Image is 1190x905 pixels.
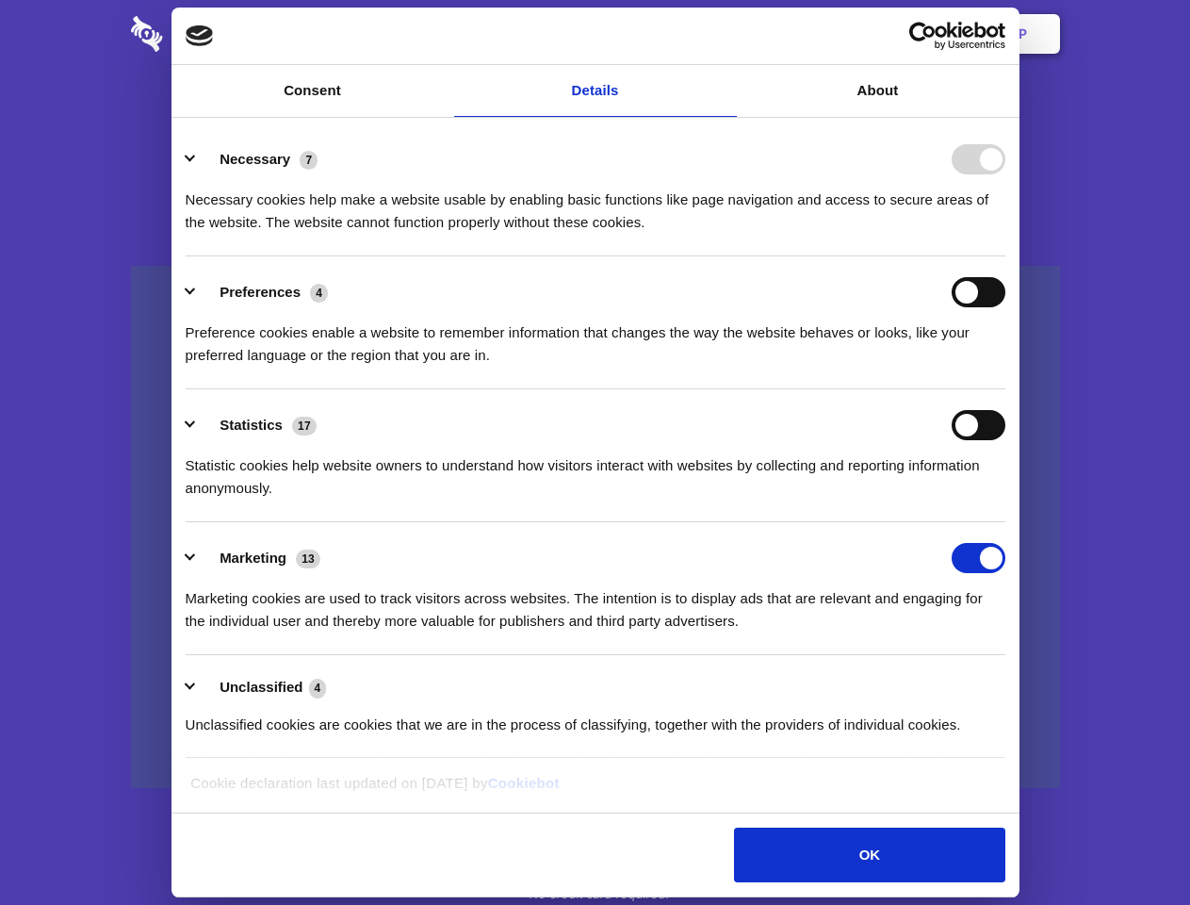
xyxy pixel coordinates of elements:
button: OK [734,828,1004,882]
iframe: Drift Widget Chat Controller [1096,811,1167,882]
button: Preferences (4) [186,277,340,307]
button: Unclassified (4) [186,676,338,699]
a: Wistia video thumbnail [131,266,1060,789]
div: Cookie declaration last updated on [DATE] by [176,772,1014,809]
a: Pricing [553,5,635,63]
span: 4 [310,284,328,303]
img: logo [186,25,214,46]
h4: Auto-redaction of sensitive data, encrypted data sharing and self-destructing private chats. Shar... [131,172,1060,234]
div: Statistic cookies help website owners to understand how visitors interact with websites by collec... [186,440,1005,500]
div: Unclassified cookies are cookies that we are in the process of classifying, together with the pro... [186,699,1005,736]
a: Contact [764,5,851,63]
label: Marketing [220,550,286,566]
a: About [737,65,1019,117]
label: Statistics [220,417,283,433]
label: Necessary [220,151,290,167]
button: Statistics (17) [186,410,329,440]
div: Marketing cookies are used to track visitors across websites. The intention is to display ads tha... [186,573,1005,633]
h1: Eliminate Slack Data Loss. [131,85,1060,153]
label: Preferences [220,284,301,300]
span: 13 [296,550,320,568]
a: Consent [171,65,454,117]
div: Necessary cookies help make a website usable by enabling basic functions like page navigation and... [186,174,1005,234]
a: Login [855,5,937,63]
span: 4 [309,679,327,698]
a: Cookiebot [488,775,560,791]
button: Necessary (7) [186,144,330,174]
a: Usercentrics Cookiebot - opens in a new window [840,22,1005,50]
div: Preference cookies enable a website to remember information that changes the way the website beha... [186,307,1005,367]
a: Details [454,65,737,117]
span: 7 [300,151,318,170]
img: logo-wordmark-white-trans-d4663122ce5f474addd5e946df7df03e33cb6a1c49d2221995e7729f52c070b2.svg [131,16,292,52]
span: 17 [292,417,317,436]
button: Marketing (13) [186,543,333,573]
